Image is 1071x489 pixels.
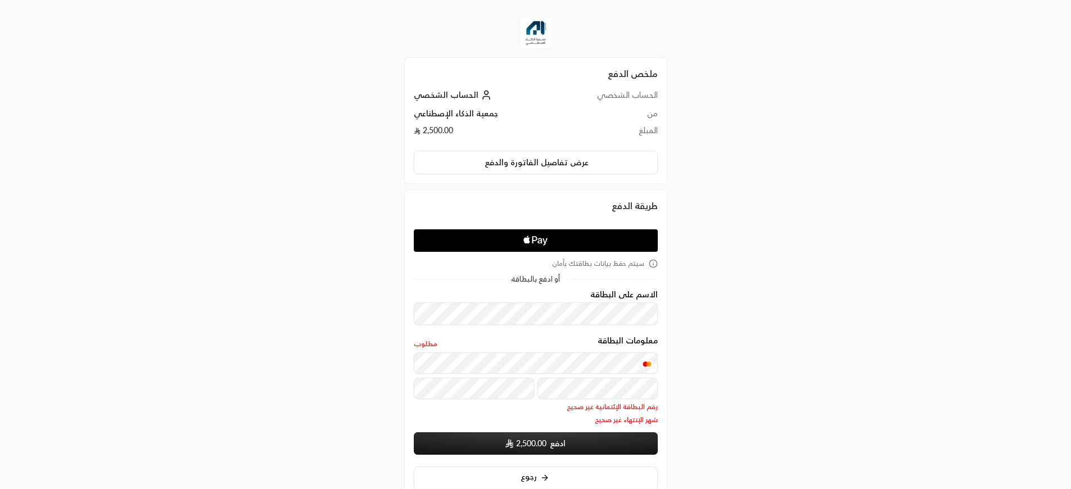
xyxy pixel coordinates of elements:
[414,108,555,125] td: جمعية الذكاء الإصطناعي
[414,151,658,174] button: عرض تفاصيل الفاتورة والدفع
[552,259,644,268] span: سيتم حفظ بيانات بطاقتك بأمان
[414,199,658,212] div: طريقة الدفع
[414,67,658,80] h2: ملخص الدفع
[640,359,654,368] img: MasterCard
[598,336,658,345] legend: معلومات البطاقة
[414,336,658,424] div: معلومات البطاقة
[511,275,560,283] span: أو ادفع بالبطاقة
[555,89,658,108] td: الحساب الشخصي
[521,472,537,481] span: رجوع
[414,339,437,348] span: مطلوب
[521,18,551,48] img: Company Logo
[414,402,658,411] span: رقم البطاقة الإئتمانية غير صحيح
[590,290,658,299] label: الاسم على البطاقة
[414,90,494,99] a: الحساب الشخصي
[414,378,534,399] input: تاريخ الانتهاء
[537,378,658,399] input: رمز التحقق CVC
[414,432,658,455] button: ادفع SAR2,500.00
[414,352,658,374] input: بطاقة ائتمانية
[505,439,513,448] img: SAR
[414,415,658,424] span: شهر الإنتهاء غير صحيح
[555,125,658,142] td: المبلغ
[555,108,658,125] td: من
[414,90,478,99] span: الحساب الشخصي
[516,438,546,449] span: 2,500.00
[414,125,555,142] td: 2,500.00
[414,290,658,325] div: الاسم على البطاقة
